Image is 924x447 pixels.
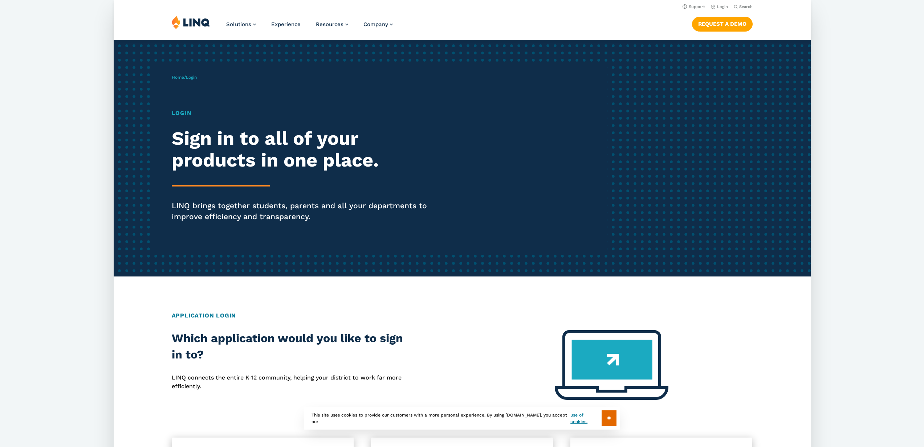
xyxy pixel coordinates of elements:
[570,412,601,425] a: use of cookies.
[172,330,404,363] h2: Which application would you like to sign in to?
[186,75,197,80] span: Login
[172,75,197,80] span: /
[711,4,728,9] a: Login
[692,15,752,31] nav: Button Navigation
[226,21,256,28] a: Solutions
[682,4,705,9] a: Support
[304,407,620,430] div: This site uses cookies to provide our customers with a more personal experience. By using [DOMAIN...
[114,2,811,10] nav: Utility Navigation
[739,4,752,9] span: Search
[692,17,752,31] a: Request a Demo
[172,128,440,171] h2: Sign in to all of your products in one place.
[226,15,393,39] nav: Primary Navigation
[172,109,440,118] h1: Login
[172,200,440,222] p: LINQ brings together students, parents and all your departments to improve efficiency and transpa...
[363,21,388,28] span: Company
[733,4,752,9] button: Open Search Bar
[271,21,301,28] a: Experience
[316,21,343,28] span: Resources
[172,75,184,80] a: Home
[172,373,404,391] p: LINQ connects the entire K‑12 community, helping your district to work far more efficiently.
[172,311,753,320] h2: Application Login
[316,21,348,28] a: Resources
[226,21,251,28] span: Solutions
[172,15,210,29] img: LINQ | K‑12 Software
[363,21,393,28] a: Company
